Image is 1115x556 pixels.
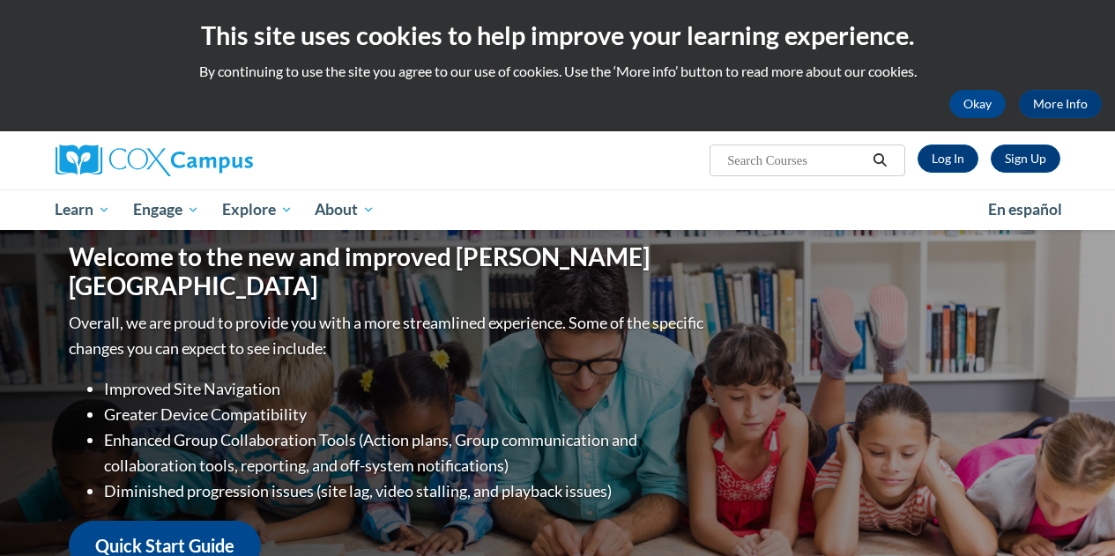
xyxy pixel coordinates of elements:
[866,150,893,171] button: Search
[69,310,708,361] p: Overall, we are proud to provide you with a more streamlined experience. Some of the specific cha...
[56,145,253,176] img: Cox Campus
[122,189,211,230] a: Engage
[988,200,1062,219] span: En español
[104,376,708,402] li: Improved Site Navigation
[55,199,110,220] span: Learn
[133,199,199,220] span: Engage
[991,145,1060,173] a: Register
[1044,486,1101,542] iframe: Button to launch messaging window
[222,199,293,220] span: Explore
[949,90,1006,118] button: Okay
[1019,90,1102,118] a: More Info
[303,189,386,230] a: About
[69,242,708,301] h1: Welcome to the new and improved [PERSON_NAME][GEOGRAPHIC_DATA]
[104,402,708,427] li: Greater Device Compatibility
[104,427,708,478] li: Enhanced Group Collaboration Tools (Action plans, Group communication and collaboration tools, re...
[211,189,304,230] a: Explore
[725,150,866,171] input: Search Courses
[13,62,1102,81] p: By continuing to use the site you agree to our use of cookies. Use the ‘More info’ button to read...
[977,191,1074,228] a: En español
[918,145,978,173] a: Log In
[56,145,373,176] a: Cox Campus
[44,189,123,230] a: Learn
[104,478,708,504] li: Diminished progression issues (site lag, video stalling, and playback issues)
[42,189,1074,230] div: Main menu
[13,18,1102,53] h2: This site uses cookies to help improve your learning experience.
[315,199,375,220] span: About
